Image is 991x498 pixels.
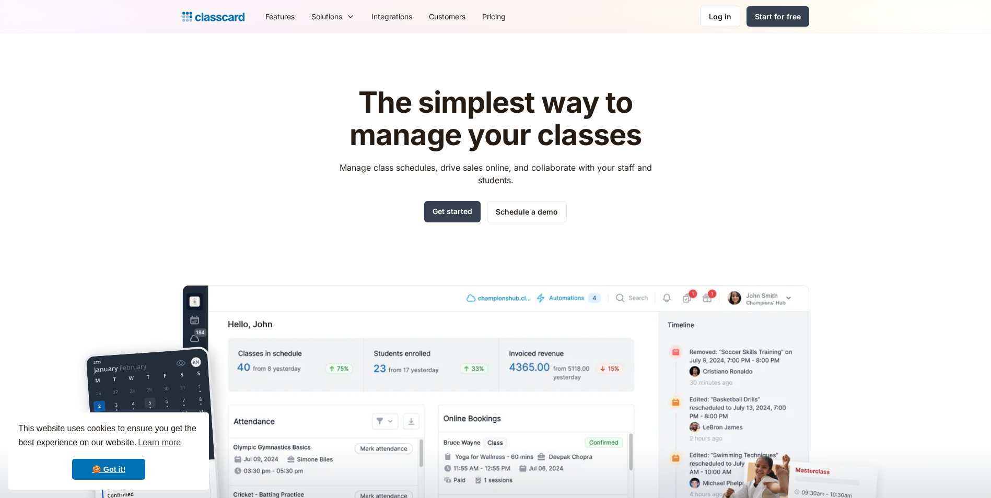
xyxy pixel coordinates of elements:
[257,5,303,28] a: Features
[747,6,809,27] a: Start for free
[303,5,363,28] div: Solutions
[755,11,801,22] div: Start for free
[72,459,145,480] a: dismiss cookie message
[363,5,421,28] a: Integrations
[311,11,342,22] div: Solutions
[700,6,740,27] a: Log in
[330,161,661,186] p: Manage class schedules, drive sales online, and collaborate with your staff and students.
[182,9,244,24] a: home
[421,5,474,28] a: Customers
[18,422,199,450] span: This website uses cookies to ensure you get the best experience on our website.
[8,412,209,490] div: cookieconsent
[330,87,661,151] h1: The simplest way to manage your classes
[487,201,567,222] a: Schedule a demo
[136,435,182,450] a: learn more about cookies
[474,5,514,28] a: Pricing
[424,201,481,222] a: Get started
[709,11,731,22] div: Log in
